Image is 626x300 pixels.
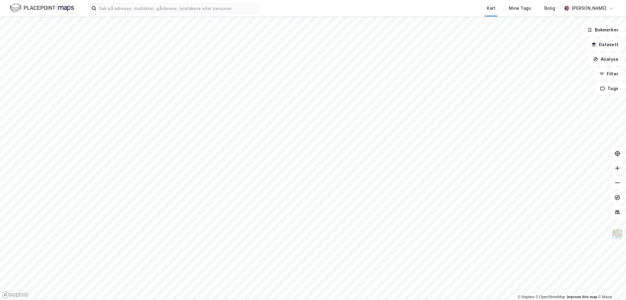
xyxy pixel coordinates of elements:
[588,53,624,65] button: Analyse
[586,38,624,51] button: Datasett
[2,291,29,298] a: Mapbox homepage
[567,295,597,299] a: Improve this map
[612,228,623,240] img: Z
[595,82,624,95] button: Tags
[594,68,624,80] button: Filter
[536,295,565,299] a: OpenStreetMap
[595,271,626,300] iframe: Chat Widget
[582,24,624,36] button: Bokmerker
[487,5,495,12] div: Kart
[544,5,555,12] div: Bolig
[509,5,531,12] div: Mine Tags
[572,5,606,12] div: [PERSON_NAME]
[595,271,626,300] div: Kontrollprogram for chat
[518,295,535,299] a: Mapbox
[96,4,260,13] input: Søk på adresse, matrikkel, gårdeiere, leietakere eller personer
[10,3,74,13] img: logo.f888ab2527a4732fd821a326f86c7f29.svg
